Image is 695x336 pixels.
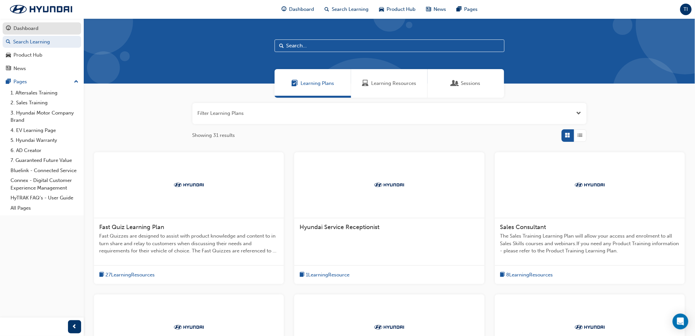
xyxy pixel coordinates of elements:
[387,6,415,13] span: Product Hub
[8,175,81,193] a: Connex - Digital Customer Experience Management
[300,223,379,231] span: Hyundai Service Receptionist
[291,80,298,87] span: Learning Plans
[3,36,81,48] a: Search Learning
[451,3,483,16] a: pages-iconPages
[8,108,81,125] a: 3. Hyundai Motor Company Brand
[3,22,81,35] a: Dashboard
[374,3,421,16] a: car-iconProduct Hub
[300,271,304,279] span: book-icon
[3,63,81,75] a: News
[8,125,81,136] a: 4. EV Learning Page
[576,110,581,117] button: Open the filter
[673,314,688,329] div: Open Intercom Messenger
[301,80,334,87] span: Learning Plans
[6,39,11,45] span: search-icon
[306,271,349,279] span: 1 Learning Resource
[500,271,505,279] span: book-icon
[351,69,428,98] a: Learning ResourcesLearning Resources
[8,166,81,176] a: Bluelink - Connected Service
[3,76,81,88] button: Pages
[300,271,349,279] button: book-icon1LearningResource
[325,5,329,13] span: search-icon
[684,6,688,13] span: TI
[428,69,504,98] a: SessionsSessions
[105,271,155,279] span: 27 Learning Resources
[578,132,583,139] span: List
[421,3,451,16] a: news-iconNews
[680,4,692,15] button: TI
[275,69,351,98] a: Learning PlansLearning Plans
[72,323,77,331] span: prev-icon
[362,80,369,87] span: Learning Resources
[13,51,42,59] div: Product Hub
[452,80,458,87] span: Sessions
[572,324,608,330] img: Trak
[171,182,207,188] img: Trak
[99,271,104,279] span: book-icon
[171,324,207,330] img: Trak
[371,182,407,188] img: Trak
[8,88,81,98] a: 1. Aftersales Training
[3,2,79,16] img: Trak
[461,80,480,87] span: Sessions
[464,6,478,13] span: Pages
[8,155,81,166] a: 7. Guaranteed Future Value
[565,132,570,139] span: Grid
[94,152,284,284] a: TrakFast Quiz Learning PlanFast Quizzes are designed to assist with product knowledge and content...
[8,145,81,156] a: 6. AD Creator
[500,232,680,255] span: The Sales Training Learning Plan will allow your access and enrolment to all Sales Skills courses...
[319,3,374,16] a: search-iconSearch Learning
[8,135,81,145] a: 5. Hyundai Warranty
[280,42,284,50] span: Search
[99,223,164,231] span: Fast Quiz Learning Plan
[506,271,553,279] span: 8 Learning Resources
[3,21,81,76] button: DashboardSearch LearningProduct HubNews
[495,152,685,284] a: TrakSales ConsultantThe Sales Training Learning Plan will allow your access and enrolment to all ...
[13,25,38,32] div: Dashboard
[294,152,484,284] a: TrakHyundai Service Receptionistbook-icon1LearningResource
[3,49,81,61] a: Product Hub
[6,79,11,85] span: pages-icon
[276,3,319,16] a: guage-iconDashboard
[371,80,416,87] span: Learning Resources
[8,203,81,213] a: All Pages
[457,5,461,13] span: pages-icon
[13,65,26,72] div: News
[500,271,553,279] button: book-icon8LearningResources
[8,98,81,108] a: 2. Sales Training
[281,5,286,13] span: guage-icon
[572,182,608,188] img: Trak
[371,324,407,330] img: Trak
[74,78,78,86] span: up-icon
[289,6,314,13] span: Dashboard
[379,5,384,13] span: car-icon
[434,6,446,13] span: News
[332,6,369,13] span: Search Learning
[275,39,504,52] input: Search...
[8,193,81,203] a: HyTRAK FAQ's - User Guide
[500,223,546,231] span: Sales Consultant
[13,78,27,86] div: Pages
[99,232,279,255] span: Fast Quizzes are designed to assist with product knowledge and content to in turn share and relay...
[6,26,11,32] span: guage-icon
[192,132,235,139] span: Showing 31 results
[6,52,11,58] span: car-icon
[99,271,155,279] button: book-icon27LearningResources
[426,5,431,13] span: news-icon
[6,66,11,72] span: news-icon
